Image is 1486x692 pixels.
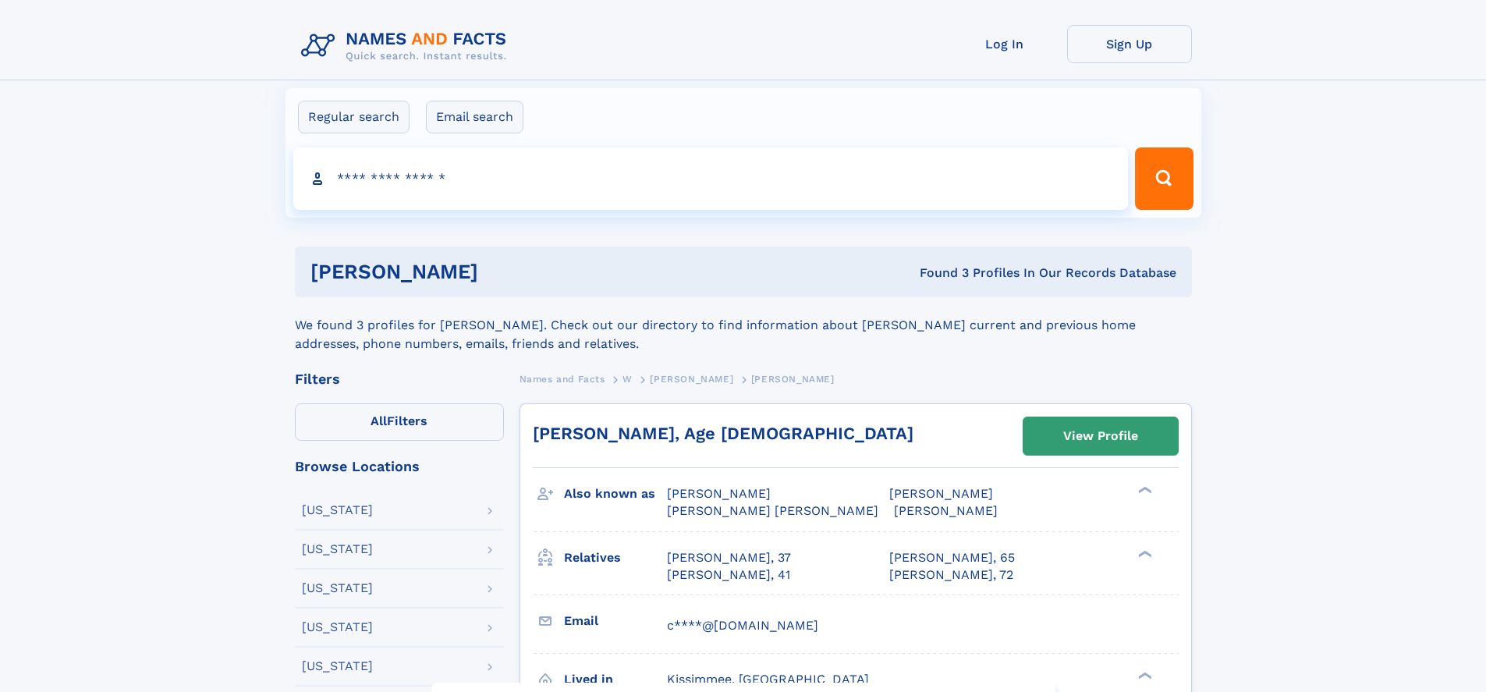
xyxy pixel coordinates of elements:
[1063,418,1138,454] div: View Profile
[650,369,733,389] a: [PERSON_NAME]
[371,413,387,428] span: All
[1134,548,1153,559] div: ❯
[302,543,373,555] div: [US_STATE]
[295,460,504,474] div: Browse Locations
[293,147,1129,210] input: search input
[894,503,998,518] span: [PERSON_NAME]
[942,25,1067,63] a: Log In
[302,660,373,672] div: [US_STATE]
[1067,25,1192,63] a: Sign Up
[889,549,1015,566] a: [PERSON_NAME], 65
[650,374,733,385] span: [PERSON_NAME]
[622,374,633,385] span: W
[889,486,993,501] span: [PERSON_NAME]
[1023,417,1178,455] a: View Profile
[302,582,373,594] div: [US_STATE]
[533,424,913,443] a: [PERSON_NAME], Age [DEMOGRAPHIC_DATA]
[520,369,605,389] a: Names and Facts
[751,374,835,385] span: [PERSON_NAME]
[298,101,410,133] label: Regular search
[667,486,771,501] span: [PERSON_NAME]
[1134,485,1153,495] div: ❯
[295,403,504,441] label: Filters
[667,566,790,584] a: [PERSON_NAME], 41
[295,25,520,67] img: Logo Names and Facts
[295,372,504,386] div: Filters
[1134,670,1153,680] div: ❯
[310,262,699,282] h1: [PERSON_NAME]
[302,504,373,516] div: [US_STATE]
[667,549,791,566] a: [PERSON_NAME], 37
[426,101,523,133] label: Email search
[699,264,1176,282] div: Found 3 Profiles In Our Records Database
[295,297,1192,353] div: We found 3 profiles for [PERSON_NAME]. Check out our directory to find information about [PERSON_...
[564,545,667,571] h3: Relatives
[667,503,878,518] span: [PERSON_NAME] [PERSON_NAME]
[667,672,869,687] span: Kissimmee, [GEOGRAPHIC_DATA]
[302,621,373,633] div: [US_STATE]
[564,608,667,634] h3: Email
[889,566,1013,584] a: [PERSON_NAME], 72
[1135,147,1193,210] button: Search Button
[564,481,667,507] h3: Also known as
[622,369,633,389] a: W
